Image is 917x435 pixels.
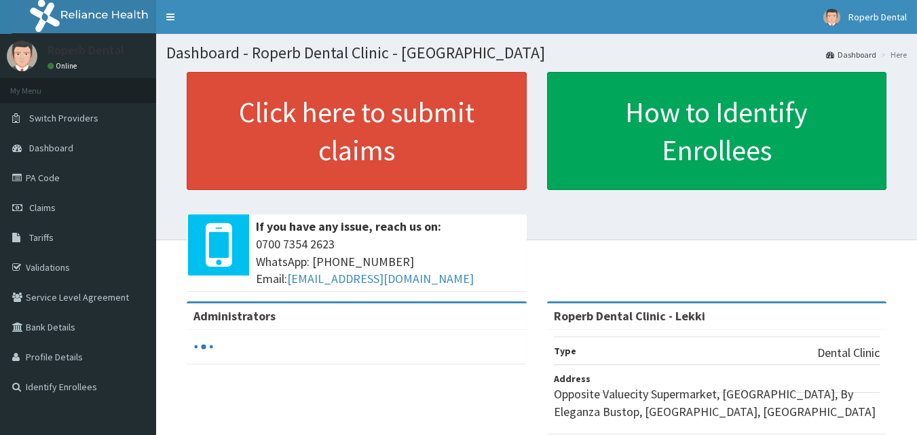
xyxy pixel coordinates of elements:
[554,308,705,324] strong: Roperb Dental Clinic - Lekki
[554,385,880,420] p: Opposite Valuecity Supermarket, [GEOGRAPHIC_DATA], By Eleganza Bustop, [GEOGRAPHIC_DATA], [GEOGRA...
[554,373,591,385] b: Address
[554,345,576,357] b: Type
[256,235,520,288] span: 0700 7354 2623 WhatsApp: [PHONE_NUMBER] Email:
[29,112,98,124] span: Switch Providers
[823,9,840,26] img: User Image
[193,337,214,357] svg: audio-loading
[848,11,907,23] span: Roperb Dental
[826,49,876,60] a: Dashboard
[29,142,73,154] span: Dashboard
[48,61,80,71] a: Online
[7,41,37,71] img: User Image
[547,72,887,190] a: How to Identify Enrollees
[287,271,474,286] a: [EMAIL_ADDRESS][DOMAIN_NAME]
[29,231,54,244] span: Tariffs
[817,344,880,362] p: Dental Clinic
[29,202,56,214] span: Claims
[166,44,907,62] h1: Dashboard - Roperb Dental Clinic - [GEOGRAPHIC_DATA]
[256,219,441,234] b: If you have any issue, reach us on:
[48,44,124,56] p: Roperb Dental
[193,308,276,324] b: Administrators
[878,49,907,60] li: Here
[187,72,527,190] a: Click here to submit claims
